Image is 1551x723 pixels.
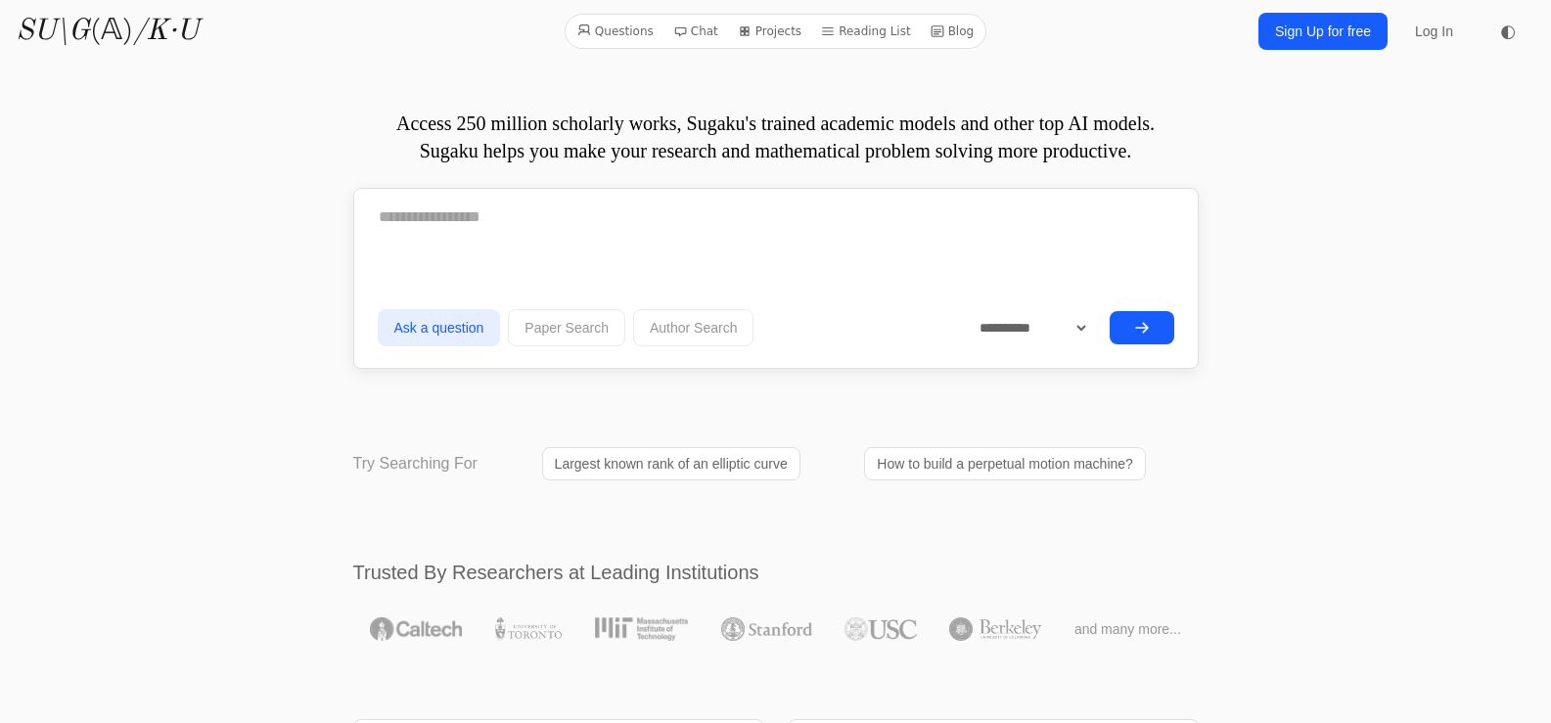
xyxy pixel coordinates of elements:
button: Ask a question [378,309,501,346]
a: Questions [570,19,661,44]
h2: Trusted By Researchers at Leading Institutions [353,559,1199,586]
a: Reading List [813,19,919,44]
img: University of Toronto [495,617,562,641]
span: ◐ [1500,23,1516,40]
a: Largest known rank of an elliptic curve [542,447,800,480]
a: Log In [1403,14,1465,49]
img: MIT [595,617,688,641]
button: Author Search [633,309,754,346]
a: Blog [923,19,982,44]
img: USC [844,617,916,641]
p: Access 250 million scholarly works, Sugaku's trained academic models and other top AI models. Sug... [353,110,1199,164]
a: How to build a perpetual motion machine? [864,447,1146,480]
i: /K·U [133,17,199,46]
p: Try Searching For [353,452,478,475]
a: Chat [665,19,726,44]
img: UC Berkeley [949,617,1041,641]
button: Paper Search [508,309,625,346]
img: Caltech [370,617,462,641]
span: and many more... [1074,619,1181,639]
a: SU\G(𝔸)/K·U [16,14,199,49]
img: Stanford [721,617,812,641]
a: Sign Up for free [1258,13,1388,50]
a: Projects [730,19,809,44]
i: SU\G [16,17,90,46]
button: ◐ [1488,12,1528,51]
